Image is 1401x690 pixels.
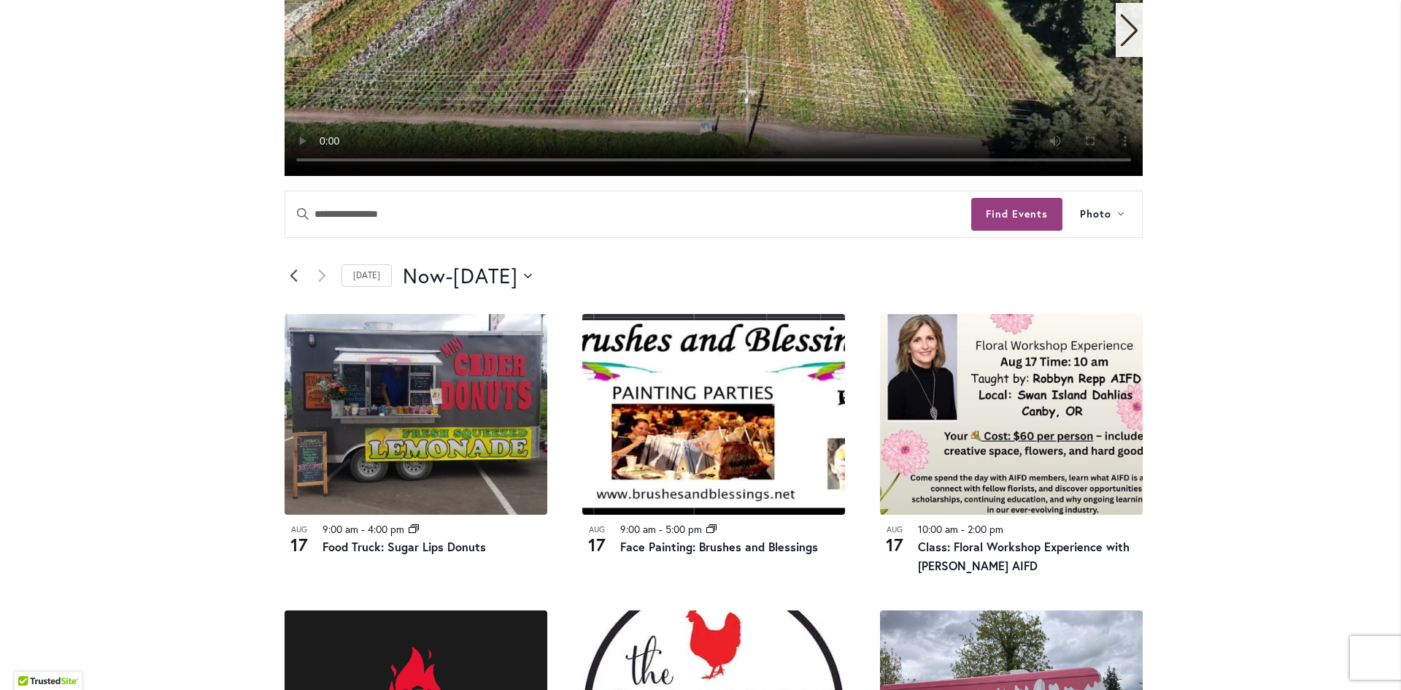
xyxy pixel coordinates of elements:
a: Food Truck: Sugar Lips Donuts [323,539,486,554]
span: 17 [285,532,314,557]
a: Previous Events [285,267,302,285]
span: - [659,522,663,536]
time: 10:00 am [918,522,958,536]
a: Face Painting: Brushes and Blessings [620,539,818,554]
input: Enter Keyword. Search for events by Keyword. [285,191,971,237]
button: Photo [1062,191,1142,237]
button: Find Events [971,198,1062,231]
a: Next Events [313,267,331,285]
span: - [361,522,365,536]
time: 2:00 pm [968,522,1003,536]
time: 5:00 pm [665,522,702,536]
span: 17 [880,532,909,557]
span: Now [403,261,446,291]
span: Aug [582,524,611,536]
span: 17 [582,532,611,557]
iframe: Launch Accessibility Center [11,638,52,679]
span: - [961,522,965,536]
img: Food Truck: Sugar Lips Apple Cider Donuts [285,314,547,515]
time: 4:00 pm [368,522,404,536]
time: 9:00 am [620,522,656,536]
img: Class: Floral Workshop Experience [880,314,1143,515]
span: - [446,261,453,291]
span: [DATE] [453,261,518,291]
span: Aug [880,524,909,536]
a: Class: Floral Workshop Experience with [PERSON_NAME] AIFD [918,539,1130,573]
img: Brushes and Blessings – Face Painting [582,314,845,515]
span: Photo [1080,206,1111,223]
time: 9:00 am [323,522,358,536]
a: Click to select today's date [341,264,392,287]
span: Aug [285,524,314,536]
button: Click to toggle datepicker [403,261,532,291]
